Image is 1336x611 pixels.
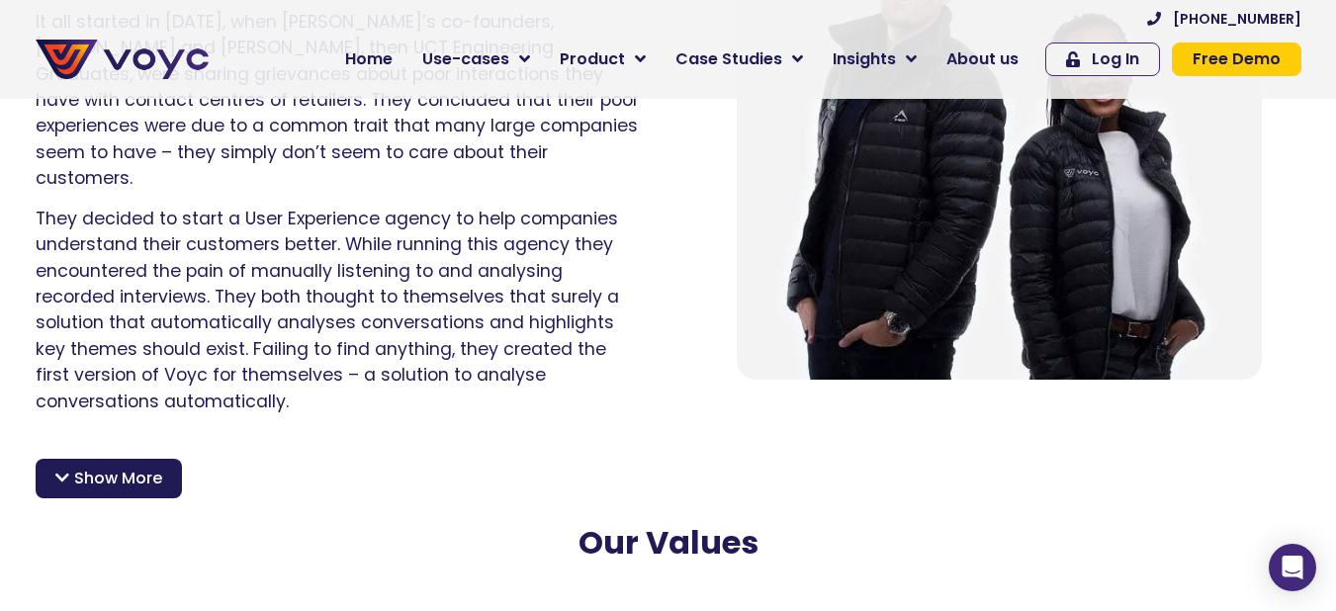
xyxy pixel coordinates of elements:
[946,47,1019,71] span: About us
[675,47,782,71] span: Case Studies
[36,40,209,79] img: voyc-full-logo
[818,40,932,79] a: Insights
[36,9,639,192] p: It all started in [DATE], when [PERSON_NAME]’s co-founders, [PERSON_NAME] and [PERSON_NAME], then...
[345,47,393,71] span: Home
[1172,43,1301,76] a: Free Demo
[74,467,162,490] span: Show More
[1269,544,1316,591] div: Open Intercom Messenger
[407,40,545,79] a: Use-cases
[932,40,1033,79] a: About us
[42,524,1295,562] h2: Our Values
[1147,12,1301,26] a: [PHONE_NUMBER]
[1193,51,1281,67] span: Free Demo
[560,47,625,71] span: Product
[36,206,639,414] p: They decided to start a User Experience agency to help companies understand their customers bette...
[36,459,182,498] div: Show More
[36,428,1301,506] p: After making it into the prestigious Techstars [DOMAIN_NAME] accelerator in [GEOGRAPHIC_DATA], th...
[1092,51,1139,67] span: Log In
[422,47,509,71] span: Use-cases
[330,40,407,79] a: Home
[1045,43,1160,76] a: Log In
[545,40,661,79] a: Product
[1173,12,1301,26] span: [PHONE_NUMBER]
[661,40,818,79] a: Case Studies
[833,47,896,71] span: Insights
